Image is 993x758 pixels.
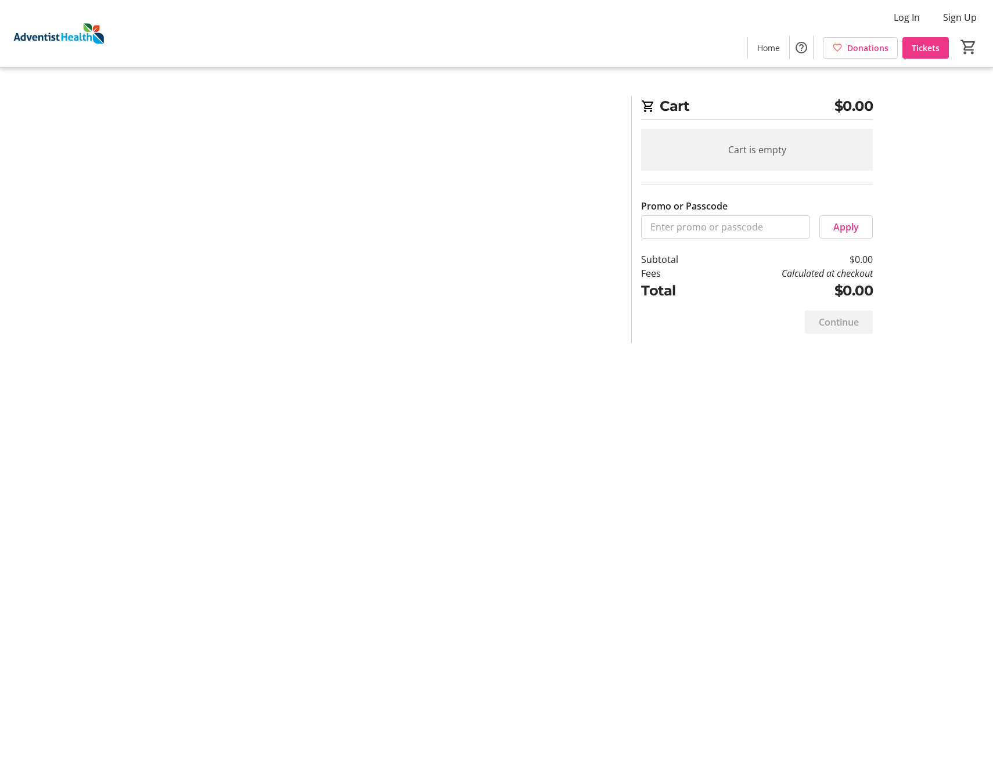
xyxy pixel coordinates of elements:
div: Cart is empty [641,129,873,171]
td: Calculated at checkout [708,266,873,280]
a: Tickets [902,37,949,59]
td: $0.00 [708,252,873,266]
td: Subtotal [641,252,708,266]
td: Fees [641,266,708,280]
label: Promo or Passcode [641,199,728,213]
span: Apply [833,220,859,234]
span: Tickets [912,42,940,54]
button: Apply [819,215,873,239]
td: $0.00 [708,280,873,301]
img: Adventist Health's Logo [7,5,110,63]
span: $0.00 [834,96,873,117]
button: Log In [884,8,929,27]
td: Total [641,280,708,301]
button: Sign Up [934,8,986,27]
span: Log In [894,10,920,24]
span: Home [757,42,780,54]
a: Donations [823,37,898,59]
span: Donations [847,42,888,54]
span: Sign Up [943,10,977,24]
button: Help [790,36,813,59]
a: Home [748,37,789,59]
h2: Cart [641,96,873,120]
input: Enter promo or passcode [641,215,810,239]
button: Cart [958,37,979,57]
